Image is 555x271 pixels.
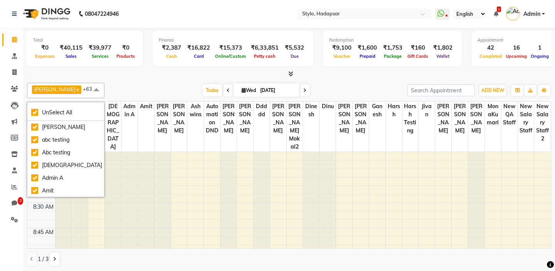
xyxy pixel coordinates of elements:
span: 3 [497,7,501,12]
b: 08047224946 [85,3,119,25]
span: [DEMOGRAPHIC_DATA] [105,102,121,152]
span: ddddd [254,102,270,119]
span: harsh testing [402,102,419,135]
div: ₹9,100 [329,43,355,52]
span: jivan [419,102,435,119]
div: ₹0 [114,43,137,52]
span: dinesh [303,102,319,119]
span: harsh [386,102,402,119]
div: Finance [159,37,307,43]
div: ₹5,532 [282,43,307,52]
div: [PERSON_NAME] [31,123,100,131]
span: [PERSON_NAME] [270,102,286,135]
div: ₹0 [33,43,57,52]
span: Admin A [121,102,138,119]
span: Package [382,54,404,59]
span: abc testing [72,102,88,127]
a: 3 [494,10,498,17]
span: 1 / 3 [38,255,49,263]
div: Redemption [329,37,456,43]
span: Sales [64,54,79,59]
div: Abc testing [31,149,100,157]
span: MonaKumari [485,102,501,127]
span: [PERSON_NAME] [55,102,72,135]
div: ₹15,373 [213,43,248,52]
span: Wed [240,87,258,93]
span: Products [114,54,137,59]
div: 16 [504,43,529,52]
span: Petty cash [252,54,277,59]
span: ADD NEW [481,87,504,93]
span: New QA Staff [501,102,518,127]
div: abc testing [31,136,100,144]
div: 8:45 AM [32,228,55,236]
span: [PERSON_NAME] [435,102,451,135]
span: Card [192,54,206,59]
span: 3 [18,197,23,205]
button: ADD NEW [479,85,506,96]
div: Total [33,37,137,43]
span: Voucher [331,54,352,59]
span: [PERSON_NAME] [468,102,484,135]
div: UnSelect All [31,109,100,117]
span: Services [90,54,111,59]
span: [PERSON_NAME] [336,102,352,135]
span: [PERSON_NAME] [353,102,369,135]
span: [PERSON_NAME] [34,86,76,92]
div: Admin A [31,174,100,182]
span: Admin [523,10,540,18]
span: Upcoming [504,54,529,59]
span: Automation DND [204,102,220,135]
div: ₹16,822 [184,43,213,52]
span: New Salary Staff 2 [534,102,551,144]
span: Due [289,54,301,59]
span: Expenses [33,54,57,59]
div: ₹6,33,851 [248,43,282,52]
div: ₹2,387 [159,43,184,52]
span: New Salary Staff [518,102,534,135]
div: 1 [529,43,551,52]
span: +63 [83,86,98,92]
img: Admin [506,7,520,20]
span: Today [203,84,222,96]
span: Prepaid [358,54,377,59]
span: Online/Custom [213,54,248,59]
a: x [76,86,79,92]
div: ₹40,115 [57,43,86,52]
div: Amit [31,187,100,195]
span: Completed [478,54,504,59]
div: ₹160 [405,43,430,52]
span: [PERSON_NAME] [452,102,468,135]
span: Wallet [434,54,451,59]
span: [PERSON_NAME] [220,102,237,135]
span: [PERSON_NAME] [171,102,187,135]
span: ashwins [187,102,203,119]
span: dinu [320,102,336,111]
span: Abc testing [88,102,104,127]
span: Ongoing [529,54,551,59]
div: ₹39,977 [86,43,114,52]
span: [PERSON_NAME] Mokal2 [287,102,303,152]
span: Amit [138,102,154,111]
span: Gift Cards [405,54,430,59]
div: 8:30 AM [32,203,55,211]
input: Search Appointment [407,84,475,96]
span: [PERSON_NAME] [237,102,253,135]
div: 42 [478,43,504,52]
div: ₹1,753 [380,43,405,52]
div: Therapist [27,102,55,110]
div: ₹1,600 [355,43,380,52]
div: ₹1,802 [430,43,456,52]
input: 2025-09-03 [258,85,296,96]
span: [PERSON_NAME] [155,102,171,135]
span: Ganesh [369,102,385,119]
a: 3 [2,197,21,210]
img: logo [20,3,72,25]
div: [DEMOGRAPHIC_DATA] [31,161,100,169]
span: Cash [164,54,179,59]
